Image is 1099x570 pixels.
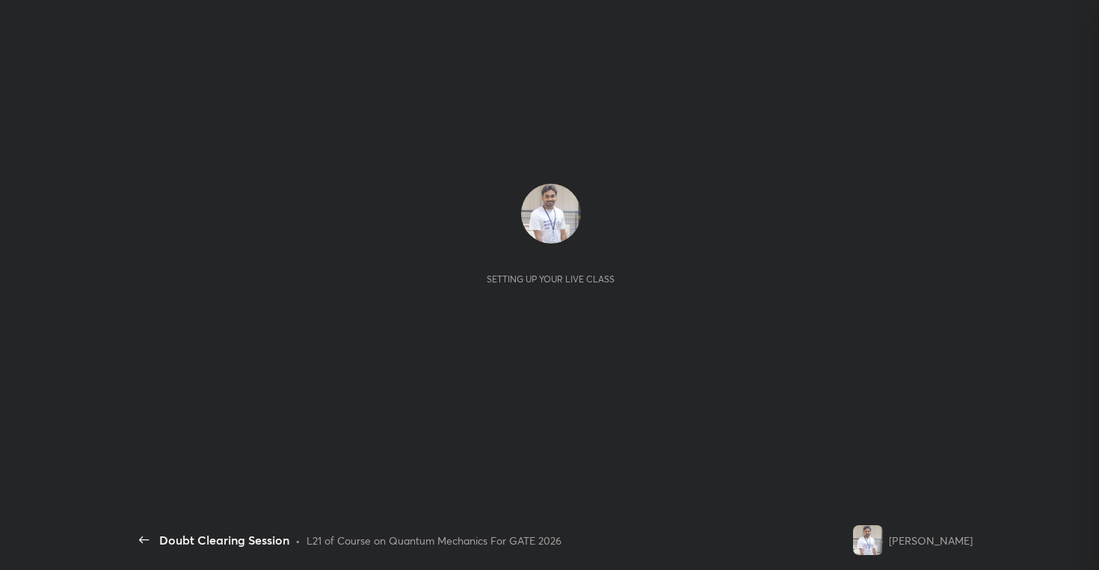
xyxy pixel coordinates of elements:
img: 5fec7a98e4a9477db02da60e09992c81.jpg [521,184,581,244]
img: 5fec7a98e4a9477db02da60e09992c81.jpg [853,525,883,555]
div: Setting up your live class [487,273,615,285]
div: • [295,533,301,548]
div: L21 of Course on Quantum Mechanics For GATE 2026 [307,533,561,548]
div: [PERSON_NAME] [889,533,973,548]
div: Doubt Clearing Session [159,531,289,549]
